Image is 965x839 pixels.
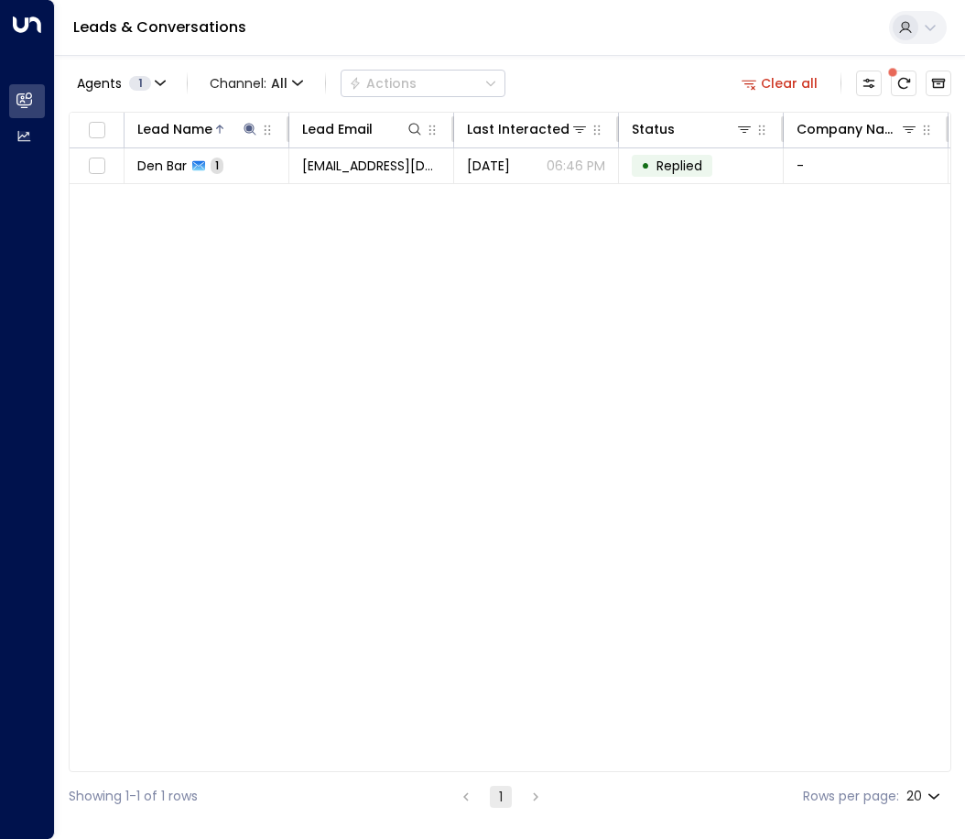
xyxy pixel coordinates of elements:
div: Actions [349,75,417,92]
button: Channel:All [202,71,310,96]
div: Status [632,118,754,140]
button: Customize [856,71,882,96]
span: There are new threads available. Refresh the grid to view the latest updates. [891,71,916,96]
div: Company Name [797,118,900,140]
span: Agents [77,77,122,90]
button: Agents1 [69,71,172,96]
td: - [784,148,949,183]
label: Rows per page: [803,787,899,806]
div: Status [632,118,675,140]
button: Archived Leads [926,71,951,96]
div: Company Name [797,118,918,140]
div: 20 [906,783,944,810]
p: 06:46 PM [547,157,605,175]
div: Showing 1-1 of 1 rows [69,787,198,806]
button: Clear all [734,71,826,96]
div: Last Interacted [467,118,569,140]
span: Yesterday [467,157,510,175]
a: Leads & Conversations [73,16,246,38]
span: zoomyman@gmail.com [302,157,440,175]
span: Channel: [202,71,310,96]
button: page 1 [490,786,512,808]
span: Toggle select row [85,155,108,178]
button: Actions [341,70,505,97]
div: Lead Email [302,118,373,140]
div: Lead Email [302,118,424,140]
span: Toggle select all [85,119,108,142]
span: Den Bar [137,157,187,175]
span: Replied [656,157,702,175]
div: Lead Name [137,118,212,140]
div: Lead Name [137,118,259,140]
div: Button group with a nested menu [341,70,505,97]
nav: pagination navigation [454,785,548,808]
div: • [641,150,650,181]
span: All [271,76,287,91]
span: 1 [129,76,151,91]
div: Last Interacted [467,118,589,140]
span: 1 [211,158,223,173]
